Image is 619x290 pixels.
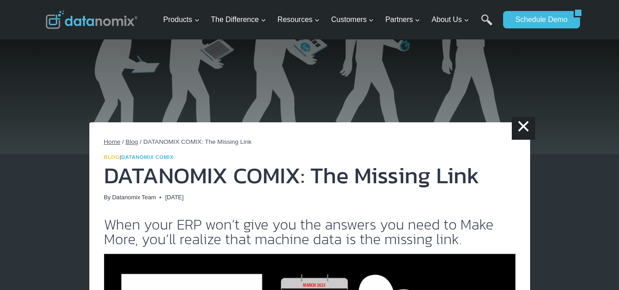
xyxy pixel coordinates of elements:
[126,138,138,145] a: Blog
[104,138,121,145] a: Home
[159,5,498,35] nav: Primary Navigation
[112,194,156,201] a: Datanomix Team
[140,138,142,145] span: /
[512,117,535,140] a: ×
[331,14,374,26] span: Customers
[143,138,252,145] span: DATANOMIX COMIX: The Missing Link
[211,14,266,26] span: The Difference
[104,164,515,187] h1: DATANOMIX COMIX: The Missing Link
[121,154,174,160] a: Datanomix Comix
[104,193,111,202] span: By
[46,11,137,29] img: Datanomix
[503,11,574,28] a: Schedule Demo
[481,14,493,35] a: Search
[122,138,124,145] span: /
[165,193,183,202] time: [DATE]
[104,154,120,160] a: Blog
[385,14,420,26] span: Partners
[163,14,199,26] span: Products
[278,14,320,26] span: Resources
[432,14,469,26] span: About Us
[104,137,515,147] nav: Breadcrumbs
[104,154,174,160] span: |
